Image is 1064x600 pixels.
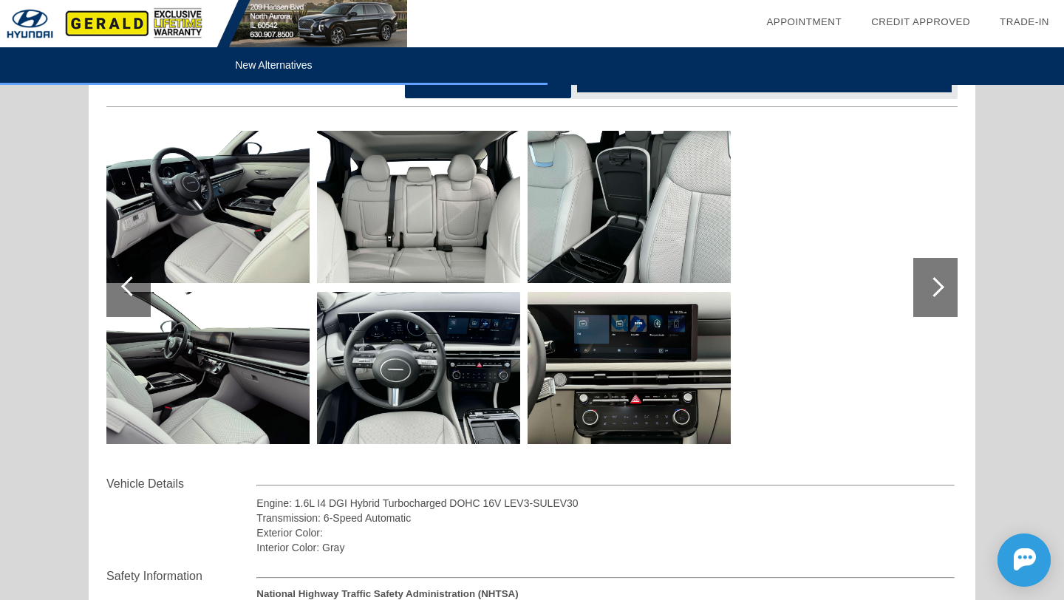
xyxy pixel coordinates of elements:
img: New-2025-Hyundai-TucsonHybrid-Limited-ID24585137171-aHR0cDovL2ltYWdlcy51bml0c2ludmVudG9yeS5jb20vd... [317,131,520,283]
div: Interior Color: Gray [256,540,955,555]
a: Credit Approved [871,16,970,27]
img: New-2025-Hyundai-TucsonHybrid-Limited-ID24585137165-aHR0cDovL2ltYWdlcy51bml0c2ludmVudG9yeS5jb20vd... [106,131,310,283]
a: Trade-In [1000,16,1049,27]
div: Transmission: 6-Speed Automatic [256,511,955,525]
iframe: Chat Assistance [931,520,1064,600]
div: Exterior Color: [256,525,955,540]
img: New-2025-Hyundai-TucsonHybrid-Limited-ID24585137177-aHR0cDovL2ltYWdlcy51bml0c2ludmVudG9yeS5jb20vd... [528,131,731,283]
a: Appointment [766,16,842,27]
img: New-2025-Hyundai-TucsonHybrid-Limited-ID24585137174-aHR0cDovL2ltYWdlcy51bml0c2ludmVudG9yeS5jb20vd... [317,292,520,444]
div: Engine: 1.6L I4 DGI Hybrid Turbocharged DOHC 16V LEV3-SULEV30 [256,496,955,511]
div: Safety Information [106,567,256,585]
div: Vehicle Details [106,475,256,493]
img: New-2025-Hyundai-TucsonHybrid-Limited-ID24585137180-aHR0cDovL2ltYWdlcy51bml0c2ludmVudG9yeS5jb20vd... [528,292,731,444]
strong: National Highway Traffic Safety Administration (NHTSA) [256,588,518,599]
img: New-2025-Hyundai-TucsonHybrid-Limited-ID24585137168-aHR0cDovL2ltYWdlcy51bml0c2ludmVudG9yeS5jb20vd... [106,292,310,444]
